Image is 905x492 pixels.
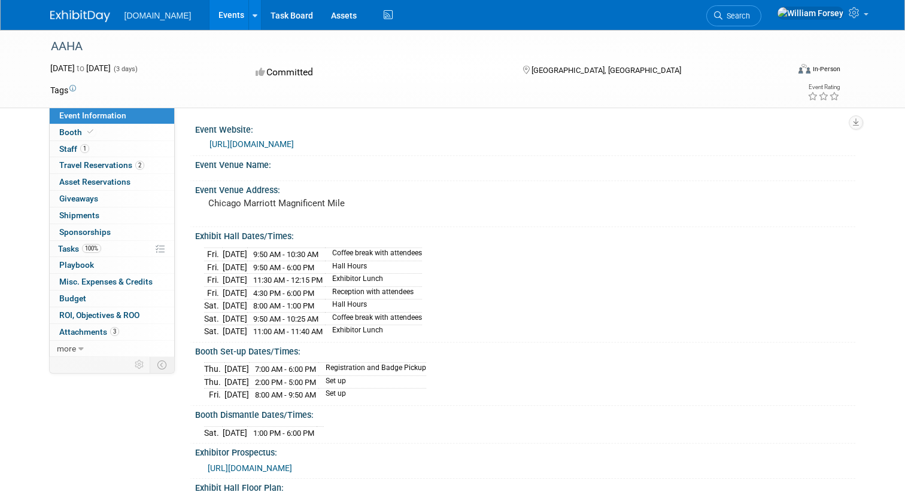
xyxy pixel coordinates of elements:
td: [DATE] [223,426,247,439]
span: 9:50 AM - 10:30 AM [253,250,318,259]
span: [GEOGRAPHIC_DATA], [GEOGRAPHIC_DATA] [532,66,681,75]
span: Sponsorships [59,227,111,237]
td: Personalize Event Tab Strip [129,357,150,372]
div: Event Website: [195,121,855,136]
span: 3 [110,327,119,336]
span: ROI, Objectives & ROO [59,310,139,320]
a: Sponsorships [50,224,174,240]
span: Attachments [59,327,119,337]
td: Toggle Event Tabs [150,357,174,372]
td: Exhibitor Lunch [325,325,422,338]
div: Event Format [724,62,840,80]
span: to [75,63,86,73]
span: Event Information [59,111,126,120]
td: [DATE] [223,261,247,274]
a: Tasks100% [50,241,174,257]
td: [DATE] [223,286,247,300]
a: [URL][DOMAIN_NAME] [209,139,294,149]
div: Exhibitor Prospectus: [195,444,855,459]
a: Asset Reservations [50,174,174,190]
td: Fri. [204,261,223,274]
img: Format-Inperson.png [798,64,810,74]
td: Set up [318,375,426,389]
div: Event Rating [807,84,840,90]
td: [DATE] [224,363,249,376]
span: (3 days) [113,65,138,73]
a: Travel Reservations2 [50,157,174,173]
a: Event Information [50,108,174,124]
a: Search [706,5,761,26]
span: 9:50 AM - 10:25 AM [253,314,318,323]
a: ROI, Objectives & ROO [50,307,174,323]
td: Registration and Badge Pickup [318,363,426,376]
span: [DOMAIN_NAME] [124,11,192,20]
div: Booth Dismantle Dates/Times: [195,406,855,421]
a: Budget [50,291,174,307]
span: 4:30 PM - 6:00 PM [253,289,314,298]
span: Tasks [58,244,101,253]
span: Asset Reservations [59,177,130,187]
span: 11:30 AM - 12:15 PM [253,276,323,285]
img: William Forsey [777,7,844,20]
a: Playbook [50,257,174,273]
div: Event Venue Address: [195,181,855,196]
td: Coffee break with attendees [325,247,422,261]
span: Shipments [59,210,99,220]
a: Shipments [50,207,174,224]
img: ExhibitDay [50,10,110,22]
pre: Chicago Marriott Magnificent Mile [208,198,457,209]
span: Travel Reservations [59,160,144,170]
div: Committed [252,62,503,83]
td: [DATE] [224,375,249,389]
td: Coffee break with attendees [325,312,422,325]
td: Thu. [204,375,224,389]
span: more [57,344,76,353]
span: Playbook [59,260,94,270]
a: Attachments3 [50,324,174,340]
span: Booth [59,127,96,137]
td: Tags [50,84,76,96]
a: [URL][DOMAIN_NAME] [208,463,292,473]
a: Misc. Expenses & Credits [50,274,174,290]
span: 2 [135,161,144,170]
span: Staff [59,144,89,154]
a: Booth [50,124,174,140]
td: Set up [318,389,426,401]
span: Budget [59,294,86,303]
td: Sat. [204,325,223,338]
span: Search [722,11,750,20]
td: Hall Hours [325,300,422,313]
span: 1 [80,144,89,153]
td: Fri. [204,274,223,287]
div: Booth Set-up Dates/Times: [195,343,855,357]
td: [DATE] [223,325,247,338]
td: [DATE] [223,300,247,313]
td: Hall Hours [325,261,422,274]
td: [DATE] [223,274,247,287]
span: 11:00 AM - 11:40 AM [253,327,323,336]
td: [DATE] [223,312,247,325]
td: Sat. [204,312,223,325]
span: Giveaways [59,194,98,203]
td: Fri. [204,247,223,261]
div: Event Venue Name: [195,156,855,171]
span: 8:00 AM - 1:00 PM [253,301,314,310]
td: Sat. [204,300,223,313]
div: Exhibit Hall Dates/Times: [195,227,855,242]
span: Misc. Expenses & Credits [59,277,153,286]
span: [DATE] [DATE] [50,63,111,73]
div: In-Person [812,65,840,74]
a: Giveaways [50,191,174,207]
i: Booth reservation complete [87,129,93,135]
span: 100% [82,244,101,253]
td: Sat. [204,426,223,439]
a: more [50,341,174,357]
div: AAHA [47,36,773,57]
span: 1:00 PM - 6:00 PM [253,429,314,438]
td: Thu. [204,363,224,376]
td: Exhibitor Lunch [325,274,422,287]
td: Reception with attendees [325,286,422,300]
span: 9:50 AM - 6:00 PM [253,263,314,272]
td: Fri. [204,389,224,401]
